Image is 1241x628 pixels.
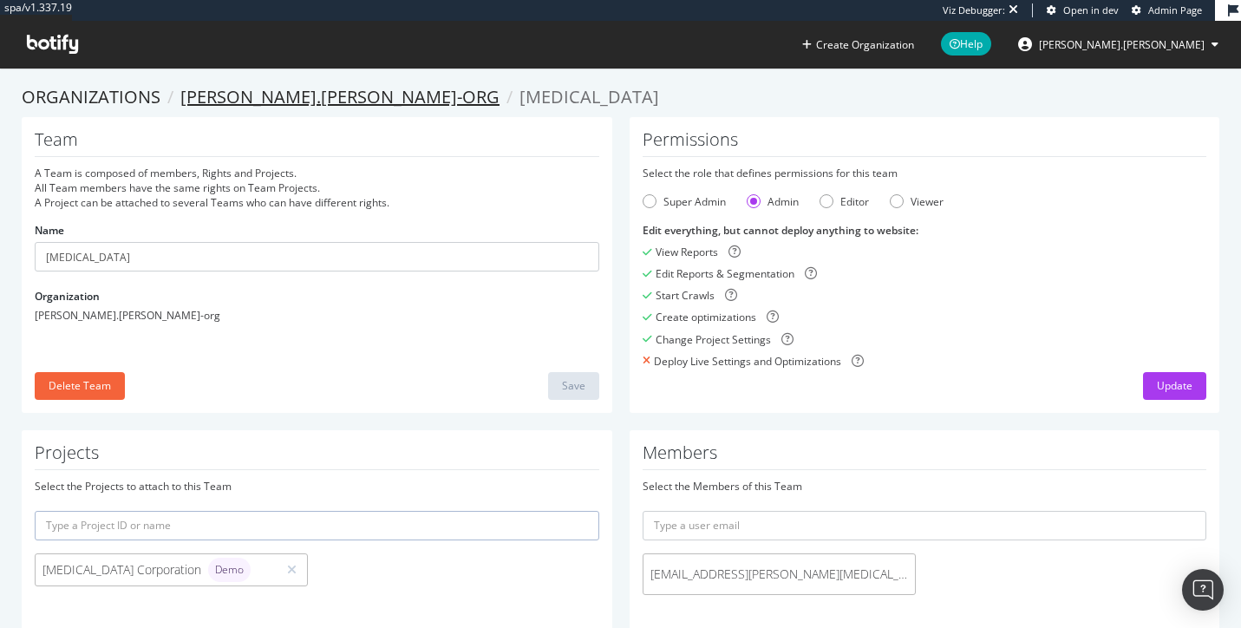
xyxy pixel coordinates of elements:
[656,288,715,303] div: Start Crawls
[941,32,991,56] span: Help
[656,266,794,281] div: Edit Reports & Segmentation
[35,130,599,157] h1: Team
[1143,372,1206,400] button: Update
[35,372,125,400] button: Delete Team
[1148,3,1202,16] span: Admin Page
[35,443,599,470] h1: Projects
[656,332,771,347] div: Change Project Settings
[801,36,915,53] button: Create Organization
[1004,30,1232,58] button: [PERSON_NAME].[PERSON_NAME]
[747,194,799,209] div: Admin
[643,223,1207,238] div: Edit everything, but cannot deploy anything to website :
[548,372,599,400] button: Save
[22,85,160,108] a: Organizations
[35,308,599,323] div: [PERSON_NAME].[PERSON_NAME]-org
[49,378,111,393] div: Delete Team
[1063,3,1119,16] span: Open in dev
[215,565,244,575] span: Demo
[1039,37,1205,52] span: katrina.winfield
[42,558,270,582] div: [MEDICAL_DATA] Corporation
[820,194,869,209] div: Editor
[643,130,1207,157] h1: Permissions
[650,566,908,583] span: [EMAIL_ADDRESS][PERSON_NAME][MEDICAL_DATA][DOMAIN_NAME]
[35,242,599,271] input: Name
[1132,3,1202,17] a: Admin Page
[663,194,726,209] div: Super Admin
[35,479,599,494] div: Select the Projects to attach to this Team
[840,194,869,209] div: Editor
[562,378,585,393] div: Save
[890,194,944,209] div: Viewer
[22,85,1219,110] ol: breadcrumbs
[643,194,726,209] div: Super Admin
[643,443,1207,470] h1: Members
[643,511,1207,540] input: Type a user email
[654,354,841,369] div: Deploy Live Settings and Optimizations
[643,166,1207,180] div: Select the role that defines permissions for this team
[656,310,756,324] div: Create optimizations
[180,85,500,108] a: [PERSON_NAME].[PERSON_NAME]-org
[35,223,64,238] label: Name
[1157,378,1192,393] div: Update
[208,558,251,582] div: brand label
[1047,3,1119,17] a: Open in dev
[35,166,599,210] div: A Team is composed of members, Rights and Projects. All Team members have the same rights on Team...
[35,289,100,304] label: Organization
[656,245,718,259] div: View Reports
[519,85,659,108] span: [MEDICAL_DATA]
[767,194,799,209] div: Admin
[1182,569,1224,611] div: Open Intercom Messenger
[911,194,944,209] div: Viewer
[643,479,1207,494] div: Select the Members of this Team
[35,511,599,540] input: Type a Project ID or name
[943,3,1005,17] div: Viz Debugger:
